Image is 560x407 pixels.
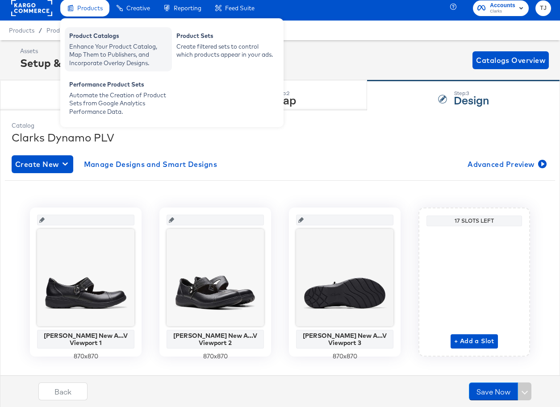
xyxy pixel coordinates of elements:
span: / [34,27,46,34]
strong: Design [454,92,489,107]
div: [PERSON_NAME] New A...V Viewport 1 [39,332,132,346]
button: AccountsClarks [473,0,529,16]
a: Product Catalogs [46,27,96,34]
div: 870 x 870 [167,352,264,361]
span: Clarks [490,8,515,15]
div: 17 Slots Left [429,217,520,224]
span: Reporting [174,4,201,12]
button: Advanced Preview [464,155,548,173]
strong: Map [274,92,296,107]
div: [PERSON_NAME] New A...V Viewport 3 [298,332,391,346]
div: 870 x 870 [296,352,393,361]
button: Create New [12,155,73,173]
div: Setup & Map Catalog [20,55,132,71]
div: [PERSON_NAME] New A...V Viewport 2 [169,332,262,346]
button: TJ [535,0,551,16]
span: + Add a Slot [454,336,494,347]
div: 870 x 870 [37,352,134,361]
button: Back [38,382,88,400]
span: Advanced Preview [468,158,545,170]
span: Creative [126,4,150,12]
span: Catalogs Overview [476,54,545,66]
span: Create New [15,158,70,170]
span: Feed Suite [225,4,255,12]
div: Assets [20,47,132,55]
div: Clarks Dynamo PLV [12,130,548,145]
button: Catalogs Overview [472,51,549,69]
div: Step: 3 [454,90,489,96]
span: Manage Designs and Smart Designs [84,158,217,170]
button: Save Now [469,382,518,400]
span: Products [9,27,34,34]
span: Products [77,4,103,12]
div: Step: 2 [274,90,296,96]
button: Manage Designs and Smart Designs [80,155,221,173]
span: Accounts [490,1,515,10]
button: + Add a Slot [451,334,498,349]
span: TJ [539,3,547,13]
div: Catalog [12,121,548,130]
